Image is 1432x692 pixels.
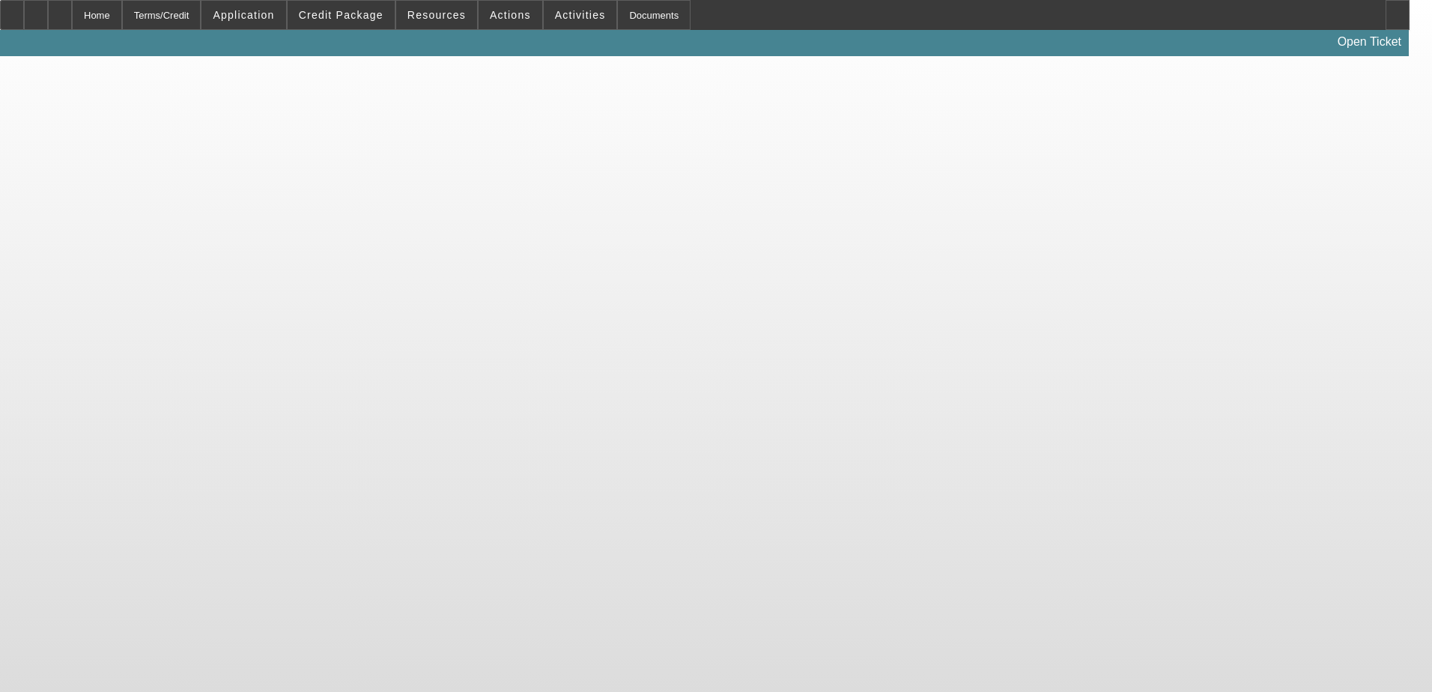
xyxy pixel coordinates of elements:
button: Activities [544,1,617,29]
span: Credit Package [299,9,383,21]
button: Resources [396,1,477,29]
button: Credit Package [288,1,395,29]
a: Open Ticket [1332,29,1407,55]
span: Actions [490,9,531,21]
button: Actions [479,1,542,29]
span: Activities [555,9,606,21]
button: Application [201,1,285,29]
span: Resources [407,9,466,21]
span: Application [213,9,274,21]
